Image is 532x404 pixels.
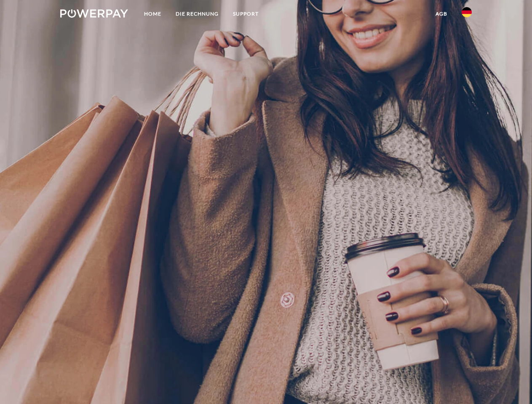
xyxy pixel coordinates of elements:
[428,6,454,21] a: agb
[168,6,226,21] a: DIE RECHNUNG
[60,9,128,18] img: logo-powerpay-white.svg
[226,6,266,21] a: SUPPORT
[137,6,168,21] a: Home
[462,7,472,17] img: de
